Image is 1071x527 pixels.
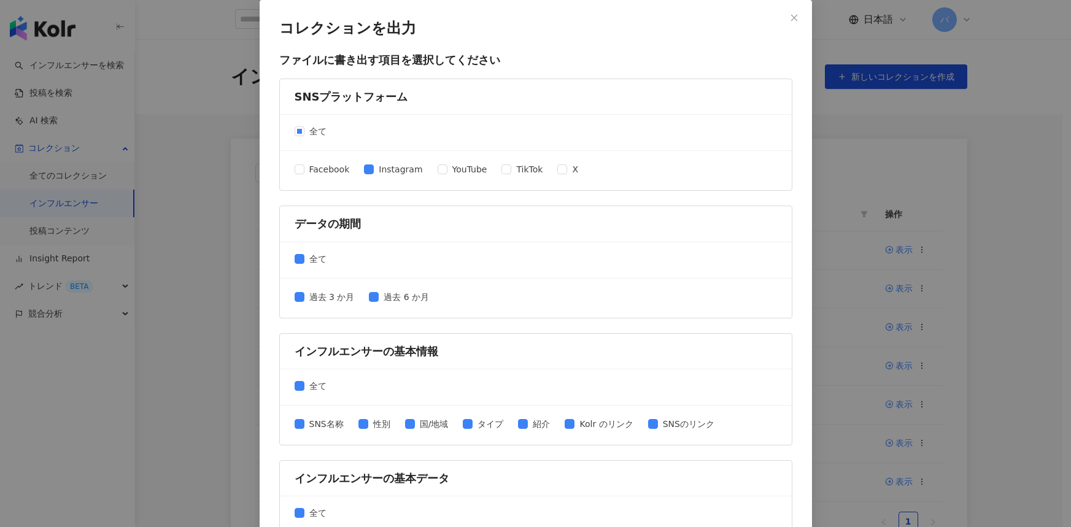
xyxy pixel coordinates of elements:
[374,163,427,176] span: Instagram
[304,252,331,266] span: 全て
[304,125,331,138] span: 全て
[304,379,331,393] span: 全て
[295,344,777,359] div: インフルエンサーの基本情報
[295,216,777,231] div: データの期間
[295,471,777,486] div: インフルエンサーの基本データ
[279,20,792,37] p: コレクションを出力
[567,163,583,176] span: X
[368,417,395,431] span: 性別
[528,417,555,431] span: 紹介
[379,290,434,304] span: 過去 6 か月
[304,290,360,304] span: 過去 3 か月
[790,13,798,22] span: close
[511,163,547,176] span: TikTok
[782,6,806,30] button: Close
[304,163,355,176] span: Facebook
[415,417,454,431] span: 国/地域
[295,89,777,104] div: SNSプラットフォーム
[574,417,638,431] span: Kolr のリンク
[304,417,349,431] span: SNS名称
[304,506,331,520] span: 全て
[447,163,492,176] span: YouTube
[658,417,719,431] span: SNSのリンク
[279,52,792,67] p: ファイルに書き出す項目を選択してください
[473,417,508,431] span: タイプ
